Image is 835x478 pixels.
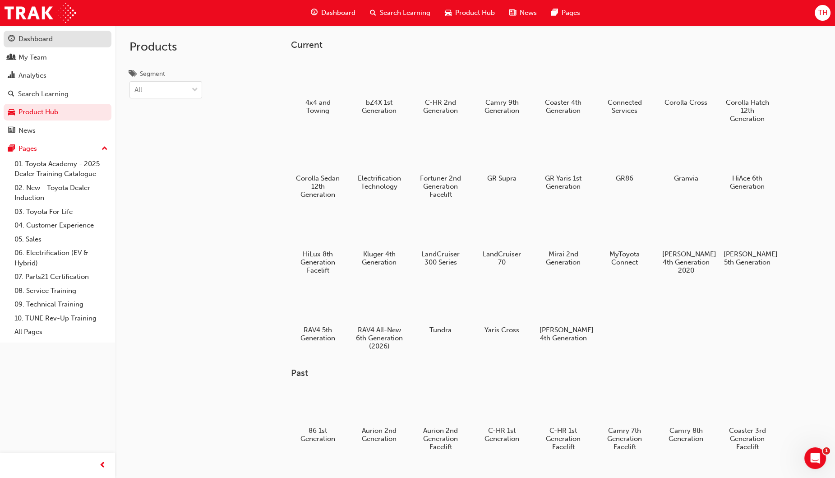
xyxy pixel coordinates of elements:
[291,57,345,118] a: 4x4 and Towing
[601,250,648,266] h5: MyToyota Connect
[352,57,406,118] a: bZ4X 1st Generation
[8,90,14,98] span: search-icon
[724,427,771,451] h5: Coaster 3rd Generation Facelift
[4,140,111,157] button: Pages
[724,250,771,266] h5: [PERSON_NAME] 5th Generation
[478,326,526,334] h5: Yaris Cross
[18,34,53,44] div: Dashboard
[129,40,202,54] h2: Products
[294,326,341,342] h5: RAV4 5th Generation
[414,209,468,269] a: LandCruiser 300 Series
[291,368,803,378] h3: Past
[540,250,587,266] h5: Mirai 2nd Generation
[355,174,403,190] h5: Electrification Technology
[18,144,37,154] div: Pages
[720,209,775,269] a: [PERSON_NAME] 5th Generation
[311,7,318,19] span: guage-icon
[544,4,587,22] a: pages-iconPages
[540,326,587,342] h5: [PERSON_NAME] 4th Generation
[352,209,406,269] a: Kluger 4th Generation
[417,250,464,266] h5: LandCruiser 300 Series
[11,157,111,181] a: 01. Toyota Academy - 2025 Dealer Training Catalogue
[11,297,111,311] a: 09. Technical Training
[478,427,526,443] h5: C-HR 1st Generation
[294,427,341,443] h5: 86 1st Generation
[598,57,652,118] a: Connected Services
[540,98,587,115] h5: Coaster 4th Generation
[598,209,652,269] a: MyToyota Connect
[598,133,652,186] a: GR86
[11,205,111,219] a: 03. Toyota For Life
[562,8,580,18] span: Pages
[294,250,341,274] h5: HiLux 8th Generation Facelift
[101,143,108,155] span: up-icon
[659,57,713,110] a: Corolla Cross
[601,98,648,115] h5: Connected Services
[475,386,529,446] a: C-HR 1st Generation
[8,108,15,116] span: car-icon
[478,250,526,266] h5: LandCruiser 70
[140,70,165,79] div: Segment
[455,8,495,18] span: Product Hub
[8,54,15,62] span: people-icon
[724,98,771,123] h5: Corolla Hatch 12th Generation
[417,98,464,115] h5: C-HR 2nd Generation
[18,52,47,63] div: My Team
[414,57,468,118] a: C-HR 2nd Generation
[475,57,529,118] a: Camry 9th Generation
[438,4,502,22] a: car-iconProduct Hub
[4,49,111,66] a: My Team
[321,8,355,18] span: Dashboard
[818,8,827,18] span: TH
[4,31,111,47] a: Dashboard
[540,427,587,451] h5: C-HR 1st Generation Facelift
[417,427,464,451] h5: Aurion 2nd Generation Facelift
[11,284,111,298] a: 08. Service Training
[291,40,803,50] h3: Current
[509,7,516,19] span: news-icon
[551,7,558,19] span: pages-icon
[8,35,15,43] span: guage-icon
[8,145,15,153] span: pages-icon
[99,460,106,471] span: prev-icon
[720,57,775,126] a: Corolla Hatch 12th Generation
[11,218,111,232] a: 04. Customer Experience
[11,246,111,270] a: 06. Electrification (EV & Hybrid)
[4,122,111,139] a: News
[659,386,713,446] a: Camry 8th Generation
[355,326,403,350] h5: RAV4 All-New 6th Generation (2026)
[540,174,587,190] h5: GR Yaris 1st Generation
[11,181,111,205] a: 02. New - Toyota Dealer Induction
[11,325,111,339] a: All Pages
[294,174,341,199] h5: Corolla Sedan 12th Generation
[380,8,430,18] span: Search Learning
[294,98,341,115] h5: 4x4 and Towing
[662,250,710,274] h5: [PERSON_NAME] 4th Generation 2020
[4,104,111,121] a: Product Hub
[352,386,406,446] a: Aurion 2nd Generation
[291,209,345,278] a: HiLux 8th Generation Facelift
[598,386,652,455] a: Camry 7th Generation Facelift
[370,7,376,19] span: search-icon
[720,386,775,455] a: Coaster 3rd Generation Facelift
[445,7,452,19] span: car-icon
[662,174,710,182] h5: Granvia
[4,29,111,140] button: DashboardMy TeamAnalyticsSearch LearningProduct HubNews
[291,133,345,202] a: Corolla Sedan 12th Generation
[536,285,590,345] a: [PERSON_NAME] 4th Generation
[475,285,529,337] a: Yaris Cross
[520,8,537,18] span: News
[291,285,345,345] a: RAV4 5th Generation
[823,447,830,455] span: 1
[601,174,648,182] h5: GR86
[352,133,406,194] a: Electrification Technology
[601,427,648,451] h5: Camry 7th Generation Facelift
[11,232,111,246] a: 05. Sales
[8,72,15,80] span: chart-icon
[536,209,590,269] a: Mirai 2nd Generation
[659,133,713,186] a: Granvia
[815,5,830,21] button: TH
[662,98,710,107] h5: Corolla Cross
[18,125,36,136] div: News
